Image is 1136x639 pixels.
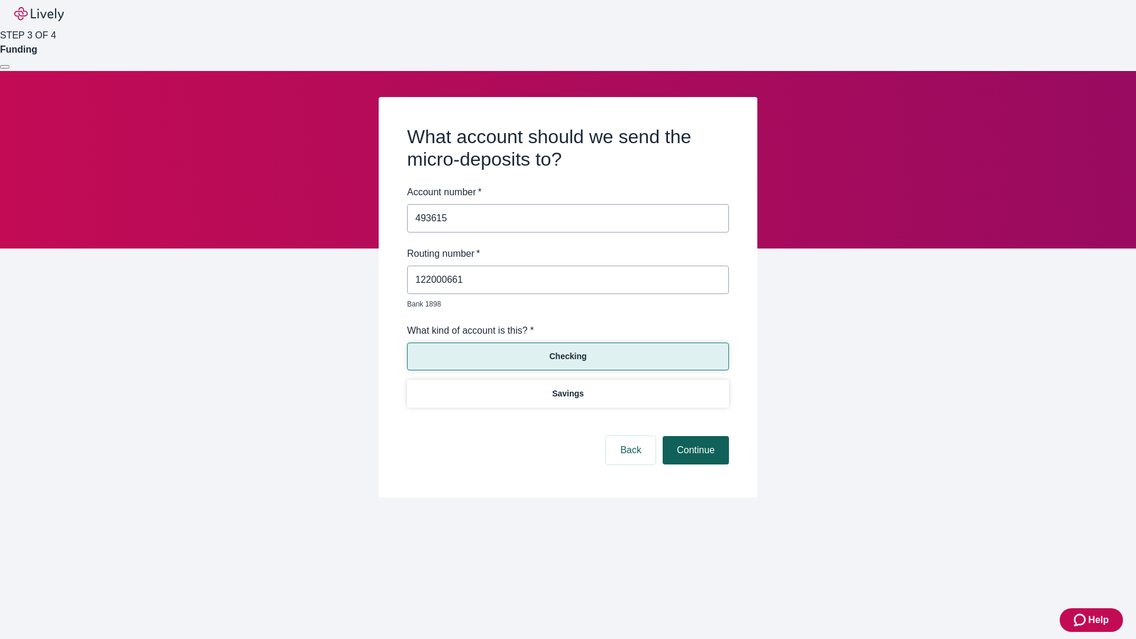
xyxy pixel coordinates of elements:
button: Savings [407,380,729,408]
p: Bank 1898 [407,299,721,309]
button: Continue [663,436,729,464]
img: Lively [14,7,64,21]
button: Checking [407,343,729,370]
label: Routing number [407,247,480,261]
label: What kind of account is this? * [407,324,534,338]
button: Back [606,436,656,464]
label: Account number [407,185,482,199]
button: Zendesk support iconHelp [1060,608,1123,632]
h2: What account should we send the micro-deposits to? [407,125,729,171]
p: Savings [552,388,584,400]
svg: Zendesk support icon [1074,613,1088,627]
p: Checking [549,350,586,363]
span: Help [1088,613,1109,627]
